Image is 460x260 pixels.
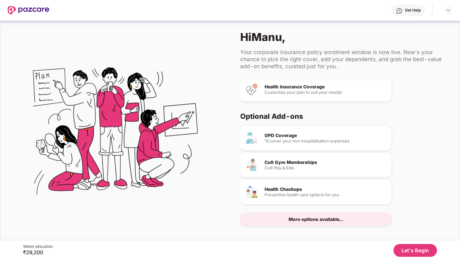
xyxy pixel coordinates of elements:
div: To cover your non hospitalisation expenses [265,139,386,143]
div: OPD Coverage [265,133,386,138]
div: Customise your plan to suit your needs! [265,90,386,94]
img: Health Checkups [245,185,258,198]
img: Health Insurance Coverage [245,83,258,96]
img: Flex Benefits Illustration [33,51,198,216]
div: ₹29,200 [23,249,53,256]
div: Cult Play & Elite [265,166,386,170]
img: OPD Coverage [245,132,258,144]
button: Let's Begin [393,244,437,257]
div: Health Insurance Coverage [265,85,386,89]
img: svg+xml;base64,PHN2ZyBpZD0iSGVscC0zMngzMiIgeG1sbnM9Imh0dHA6Ly93d3cudzMub3JnLzIwMDAvc3ZnIiB3aWR0aD... [396,8,402,14]
div: Cult Gym Memberships [265,160,386,165]
img: svg+xml;base64,PHN2ZyBpZD0iRHJvcGRvd24tMzJ4MzIiIHhtbG5zPSJodHRwOi8vd3d3LnczLm9yZy8yMDAwL3N2ZyIgd2... [446,8,451,13]
div: Preventive health care options for you [265,193,386,197]
div: Your corporate insurance policy enrolment window is now live. Now's your chance to pick the right... [240,49,449,70]
div: More options available... [289,217,343,222]
div: Hi Manu , [240,30,449,44]
div: Optional Add-ons [240,112,444,121]
div: Wallet allocation [23,244,53,249]
div: Health Checkups [265,187,386,191]
div: Get Help [405,8,421,13]
img: Cult Gym Memberships [245,158,258,171]
img: New Pazcare Logo [8,6,49,14]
